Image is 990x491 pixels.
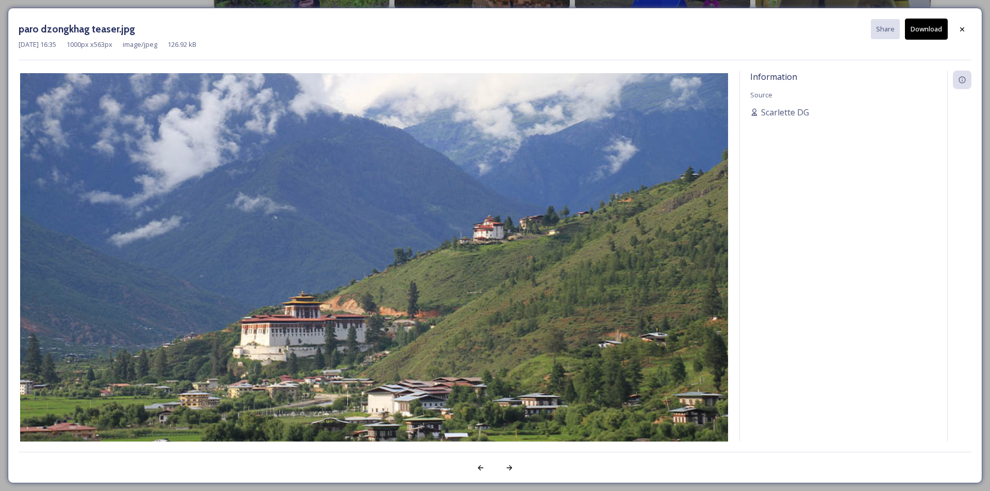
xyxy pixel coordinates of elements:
span: image/jpeg [123,40,157,49]
span: Source [750,90,772,99]
span: 1000 px x 563 px [67,40,112,49]
span: [DATE] 16:35 [19,40,56,49]
button: Download [905,19,948,40]
button: Share [871,19,900,39]
img: paro%20dzongkhag%20teaser.jpg [19,73,729,471]
span: Scarlette DG [761,106,809,118]
h3: paro dzongkhag teaser.jpg [19,22,135,37]
span: Information [750,71,797,82]
span: 126.92 kB [168,40,196,49]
